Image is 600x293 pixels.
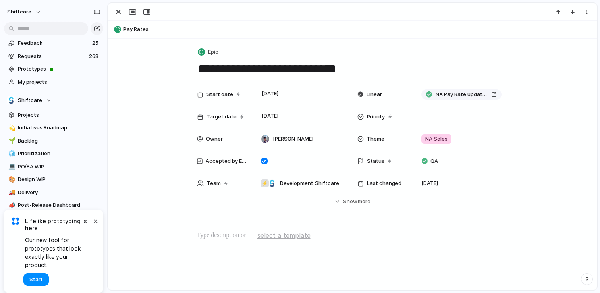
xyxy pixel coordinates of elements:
button: 💫 [7,124,15,132]
span: Priority [367,113,385,121]
button: Showmore [197,195,508,209]
a: Feedback25 [4,37,103,49]
span: Our new tool for prototypes that look exactly like your product. [25,236,91,269]
span: Backlog [18,137,100,145]
span: Initiatives Roadmap [18,124,100,132]
span: Delivery [18,189,100,197]
button: Epic [196,46,221,58]
a: 🚚Delivery [4,187,103,199]
span: Epic [208,48,218,56]
button: 🌱 [7,137,15,145]
div: 🎨 [8,175,14,184]
a: NA Pay Rate updates ([GEOGRAPHIC_DATA]/[GEOGRAPHIC_DATA]) [421,89,502,100]
span: Requests [18,52,87,60]
button: 🧊 [7,150,15,158]
a: 🧊Prioritization [4,148,103,160]
span: Pay Rates [123,25,593,33]
span: shiftcare [7,8,31,16]
span: Last changed [367,179,401,187]
span: Status [367,157,384,165]
span: 25 [92,39,100,47]
button: select a template [256,229,312,241]
span: Post-Release Dashboard [18,201,100,209]
button: shiftcare [4,6,45,18]
span: [PERSON_NAME] [273,135,313,143]
span: Show [343,198,357,206]
button: 💻 [7,163,15,171]
button: Pay Rates [112,23,593,36]
span: My projects [18,78,100,86]
a: 🎨Design WIP [4,173,103,185]
button: Shiftcare [4,94,103,106]
span: Owner [206,135,223,143]
a: My projects [4,76,103,88]
a: Projects [4,109,103,121]
div: 💻 [8,162,14,171]
button: 🎨 [7,175,15,183]
span: Shiftcare [18,96,42,104]
span: Accepted by Engineering [206,157,248,165]
span: more [358,198,370,206]
div: ⚡ [261,179,269,187]
div: 📣 [8,201,14,210]
span: [DATE] [260,111,281,121]
span: Start date [206,91,233,98]
a: 💻PO/BA WIP [4,161,103,173]
span: select a template [257,231,311,240]
a: 📣Post-Release Dashboard [4,199,103,211]
span: [DATE] [421,179,438,187]
div: 🧊 [8,149,14,158]
div: 💫 [8,123,14,133]
button: 📣 [7,201,15,209]
span: Development , Shiftcare [280,179,339,187]
span: NA Sales [425,135,448,143]
span: [DATE] [260,89,281,98]
span: QA [430,157,438,165]
div: 🚚 [8,188,14,197]
a: Requests268 [4,50,103,62]
button: Dismiss [91,216,100,226]
button: Start [23,273,49,286]
a: 💫Initiatives Roadmap [4,122,103,134]
span: Prototypes [18,65,100,73]
span: Target date [206,113,237,121]
span: 268 [89,52,100,60]
span: Feedback [18,39,90,47]
span: Linear [367,91,382,98]
span: PO/BA WIP [18,163,100,171]
div: 🌱 [8,136,14,145]
span: NA Pay Rate updates ([GEOGRAPHIC_DATA]/[GEOGRAPHIC_DATA]) [436,91,488,98]
span: Projects [18,111,100,119]
span: Design WIP [18,175,100,183]
span: Lifelike prototyping is here [25,218,91,232]
a: 🌱Backlog [4,135,103,147]
span: Team [207,179,221,187]
button: 🚚 [7,189,15,197]
span: Prioritization [18,150,100,158]
span: Start [29,276,43,283]
a: Prototypes [4,63,103,75]
span: Theme [367,135,384,143]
